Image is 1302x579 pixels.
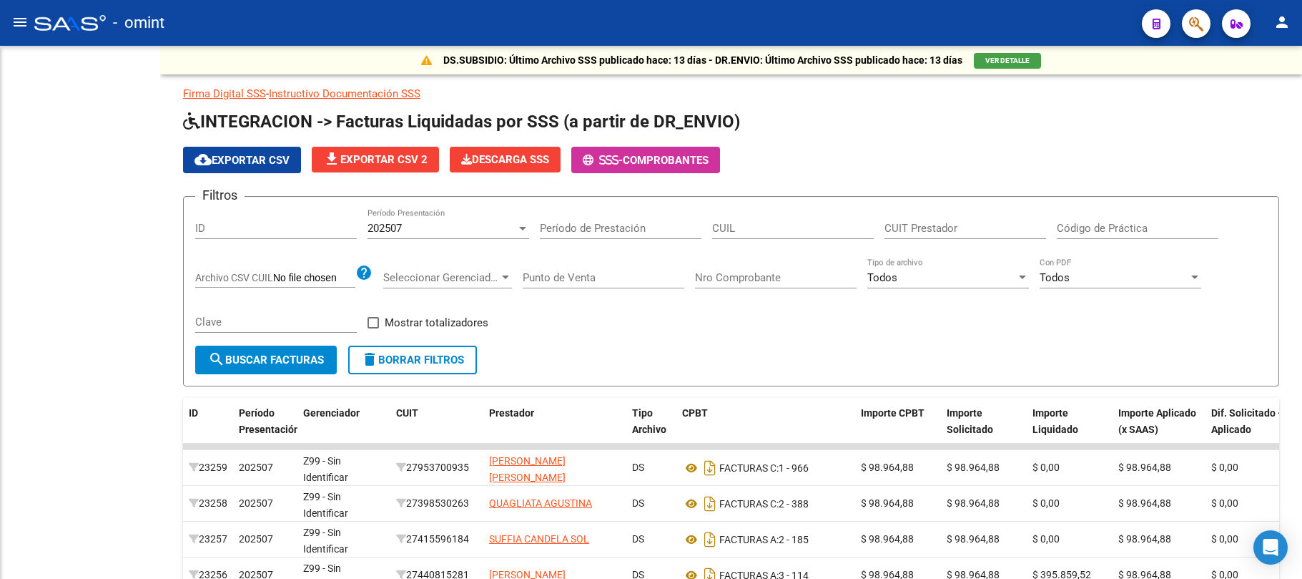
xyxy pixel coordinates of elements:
[861,462,914,473] span: $ 98.964,88
[312,147,439,172] button: Exportar CSV 2
[1205,398,1298,461] datatable-header-cell: Dif. Solicitado - Aplicado
[1211,533,1238,545] span: $ 0,00
[682,492,849,515] div: 2 - 388
[239,533,273,545] span: 202507
[303,527,348,555] span: Z99 - Sin Identificar
[861,497,914,509] span: $ 98.964,88
[450,147,561,173] app-download-masive: Descarga masiva de comprobantes (adjuntos)
[489,455,566,483] span: [PERSON_NAME] [PERSON_NAME]
[1273,14,1291,31] mat-icon: person
[632,533,644,545] span: DS
[194,154,290,167] span: Exportar CSV
[183,86,1279,102] p: -
[189,495,227,512] div: 23258
[208,351,225,368] mat-icon: search
[947,462,1000,473] span: $ 98.964,88
[390,398,483,461] datatable-header-cell: CUIT
[303,407,360,419] span: Gerenciador
[183,147,301,173] button: Exportar CSV
[348,346,477,374] button: Borrar Filtros
[461,153,549,166] span: Descarga SSS
[1032,533,1060,545] span: $ 0,00
[632,497,644,509] span: DS
[489,533,589,545] span: SUFFIA CANDELA SOL
[701,457,719,480] i: Descargar documento
[489,497,592,509] span: QUAGLIATA AGUSTINA
[1118,407,1196,435] span: Importe Aplicado (x SAAS)
[396,407,418,419] span: CUIT
[269,87,420,100] a: Instructivo Documentación SSS
[941,398,1027,461] datatable-header-cell: Importe Solicitado
[195,272,273,283] span: Archivo CSV CUIL
[682,407,708,419] span: CPBT
[1032,497,1060,509] span: $ 0,00
[239,497,273,509] span: 202507
[1032,462,1060,473] span: $ 0,00
[483,398,626,461] datatable-header-cell: Prestador
[1040,271,1070,284] span: Todos
[701,528,719,551] i: Descargar documento
[1211,407,1282,435] span: Dif. Solicitado - Aplicado
[396,495,478,512] div: 27398530263
[626,398,676,461] datatable-header-cell: Tipo Archivo
[1032,407,1078,435] span: Importe Liquidado
[632,407,666,435] span: Tipo Archivo
[682,457,849,480] div: 1 - 966
[239,407,300,435] span: Período Presentación
[383,271,499,284] span: Seleccionar Gerenciador
[189,459,227,476] div: 23259
[183,87,266,100] a: Firma Digital SSS
[239,462,273,473] span: 202507
[323,153,428,166] span: Exportar CSV 2
[719,498,779,510] span: FACTURAS C:
[701,492,719,515] i: Descargar documento
[303,491,348,519] span: Z99 - Sin Identificar
[719,534,779,545] span: FACTURAS A:
[623,154,709,167] span: Comprobantes
[450,147,561,172] button: Descarga SSS
[947,497,1000,509] span: $ 98.964,88
[974,53,1041,69] button: VER DETALLE
[443,52,962,68] p: DS.SUBSIDIO: Último Archivo SSS publicado hace: 13 días - DR.ENVIO: Último Archivo SSS publicado ...
[11,14,29,31] mat-icon: menu
[361,351,378,368] mat-icon: delete
[273,272,355,285] input: Archivo CSV CUIL
[867,271,897,284] span: Todos
[385,314,488,331] span: Mostrar totalizadores
[489,407,534,419] span: Prestador
[183,112,740,132] span: INTEGRACION -> Facturas Liquidadas por SSS (a partir de DR_ENVIO)
[195,185,245,205] h3: Filtros
[208,354,324,366] span: Buscar Facturas
[361,354,464,366] span: Borrar Filtros
[396,531,478,548] div: 27415596184
[571,147,720,173] button: -Comprobantes
[947,407,993,435] span: Importe Solicitado
[861,407,924,419] span: Importe CPBT
[632,462,644,473] span: DS
[861,533,914,545] span: $ 98.964,88
[1113,398,1205,461] datatable-header-cell: Importe Aplicado (x SAAS)
[1211,497,1238,509] span: $ 0,00
[194,151,212,168] mat-icon: cloud_download
[323,150,340,167] mat-icon: file_download
[855,398,941,461] datatable-header-cell: Importe CPBT
[303,455,348,483] span: Z99 - Sin Identificar
[113,7,164,39] span: - omint
[676,398,855,461] datatable-header-cell: CPBT
[189,531,227,548] div: 23257
[1211,462,1238,473] span: $ 0,00
[297,398,390,461] datatable-header-cell: Gerenciador
[355,264,373,281] mat-icon: help
[1253,530,1288,565] div: Open Intercom Messenger
[1118,462,1171,473] span: $ 98.964,88
[189,407,198,419] span: ID
[368,222,402,235] span: 202507
[1027,398,1113,461] datatable-header-cell: Importe Liquidado
[195,346,337,374] button: Buscar Facturas
[682,528,849,551] div: 2 - 185
[947,533,1000,545] span: $ 98.964,88
[985,57,1030,64] span: VER DETALLE
[1118,533,1171,545] span: $ 98.964,88
[719,462,779,474] span: FACTURAS C:
[396,459,478,476] div: 27953700935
